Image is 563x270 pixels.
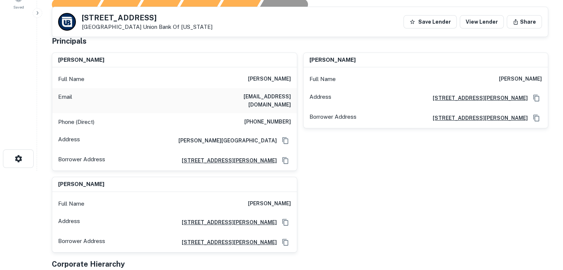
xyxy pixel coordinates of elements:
[58,118,94,126] p: Phone (Direct)
[13,4,24,10] span: Saved
[58,237,105,248] p: Borrower Address
[176,238,277,246] a: [STREET_ADDRESS][PERSON_NAME]
[176,156,277,165] a: [STREET_ADDRESS][PERSON_NAME]
[309,112,356,124] p: Borrower Address
[280,155,291,166] button: Copy Address
[531,92,542,104] button: Copy Address
[427,114,528,122] a: [STREET_ADDRESS][PERSON_NAME]
[427,94,528,102] a: [STREET_ADDRESS][PERSON_NAME]
[82,24,212,30] p: [GEOGRAPHIC_DATA]
[248,75,291,84] h6: [PERSON_NAME]
[172,136,277,145] h6: [PERSON_NAME][GEOGRAPHIC_DATA]
[52,259,125,270] h5: Corporate Hierarchy
[58,92,72,109] p: Email
[58,75,84,84] p: Full Name
[58,180,104,189] h6: [PERSON_NAME]
[460,15,504,28] a: View Lender
[58,155,105,166] p: Borrower Address
[202,92,291,109] h6: [EMAIL_ADDRESS][DOMAIN_NAME]
[507,15,542,28] button: Share
[531,112,542,124] button: Copy Address
[309,75,336,84] p: Full Name
[58,135,80,146] p: Address
[244,118,291,126] h6: [PHONE_NUMBER]
[58,56,104,64] h6: [PERSON_NAME]
[58,199,84,208] p: Full Name
[82,14,212,21] h5: [STREET_ADDRESS]
[309,92,331,104] p: Address
[52,36,87,47] h5: Principals
[280,217,291,228] button: Copy Address
[58,217,80,228] p: Address
[309,56,356,64] h6: [PERSON_NAME]
[176,218,277,226] a: [STREET_ADDRESS][PERSON_NAME]
[280,135,291,146] button: Copy Address
[143,24,212,30] a: Union Bank Of [US_STATE]
[280,237,291,248] button: Copy Address
[403,15,457,28] button: Save Lender
[526,211,563,246] iframe: Chat Widget
[499,75,542,84] h6: [PERSON_NAME]
[248,199,291,208] h6: [PERSON_NAME]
